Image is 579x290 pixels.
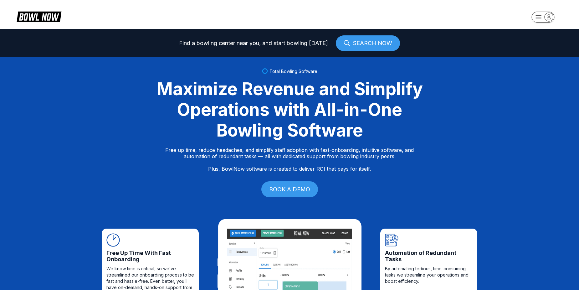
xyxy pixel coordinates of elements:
div: Maximize Revenue and Simplify Operations with All-in-One Bowling Software [149,79,430,141]
a: SEARCH NOW [336,35,400,51]
span: Find a bowling center near you, and start bowling [DATE] [179,40,328,46]
span: Total Bowling Software [269,69,317,74]
span: By automating tedious, time-consuming tasks we streamline your operations and boost efficiency. [385,266,473,284]
span: Free Up Time With Fast Onboarding [106,250,194,262]
a: BOOK A DEMO [261,181,318,197]
span: Automation of Redundant Tasks [385,250,473,262]
p: Free up time, reduce headaches, and simplify staff adoption with fast-onboarding, intuitive softw... [165,147,414,172]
